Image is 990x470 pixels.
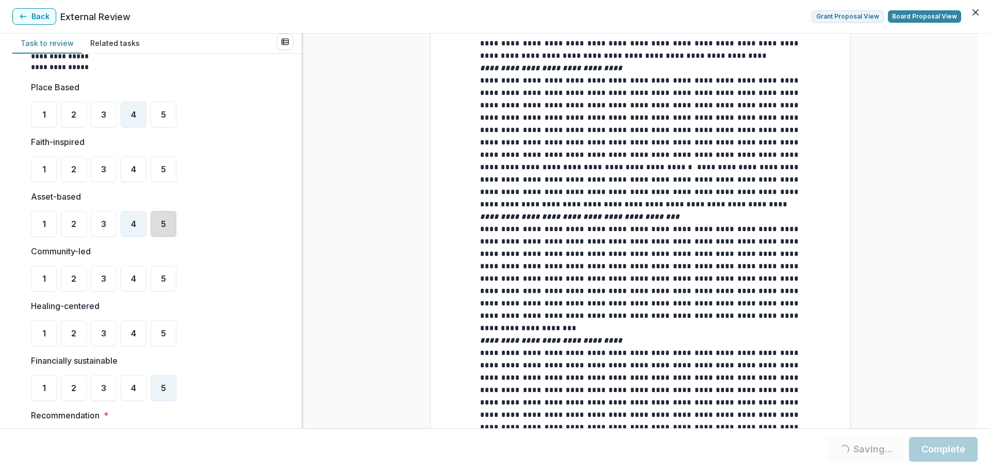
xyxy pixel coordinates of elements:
span: 2 [71,274,76,283]
span: 2 [71,329,76,337]
span: 3 [101,220,106,228]
button: Board Proposal View [888,10,961,23]
span: 1 [42,329,46,337]
span: 2 [71,165,76,173]
span: 4 [131,165,136,173]
p: External Review [60,10,130,24]
span: 4 [131,220,136,228]
span: 1 [42,274,46,283]
span: 5 [161,165,166,173]
span: 5 [161,110,166,119]
span: 4 [131,384,136,392]
span: 4 [131,274,136,283]
p: Recommendation [31,409,100,422]
p: Healing-centered [31,300,100,312]
p: Community-led [31,245,91,257]
span: 2 [71,220,76,228]
span: 3 [101,329,106,337]
button: Saving... [828,437,905,462]
span: 2 [71,384,76,392]
span: 2 [71,110,76,119]
span: 3 [101,165,106,173]
span: 1 [42,384,46,392]
span: 1 [42,220,46,228]
button: Task to review [12,34,82,54]
button: Related tasks [82,34,148,54]
button: Close [967,4,984,21]
span: 1 [42,165,46,173]
button: View all reviews [277,34,293,50]
button: Grant Proposal View [812,10,884,23]
span: 3 [101,384,106,392]
button: Complete [909,437,978,462]
button: Back [12,8,56,25]
span: 1 [42,110,46,119]
span: 5 [161,384,166,392]
p: Place Based [31,81,79,93]
span: 4 [131,110,136,119]
span: 3 [101,110,106,119]
span: 5 [161,329,166,337]
span: 5 [161,220,166,228]
span: 3 [101,274,106,283]
p: Asset-based [31,190,81,203]
p: Financially sustainable [31,354,118,367]
span: 4 [131,329,136,337]
span: 5 [161,274,166,283]
p: Faith-inspired [31,136,85,148]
